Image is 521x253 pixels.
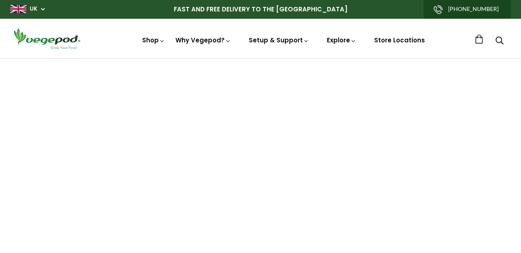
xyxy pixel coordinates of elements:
a: UK [30,5,37,13]
a: Setup & Support [249,36,309,44]
a: Search [495,37,503,46]
a: Why Vegepod? [175,36,231,44]
a: Shop [142,36,165,44]
a: Store Locations [374,36,425,44]
img: gb_large.png [10,5,26,13]
a: Explore [327,36,356,44]
img: Vegepod [10,27,83,50]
